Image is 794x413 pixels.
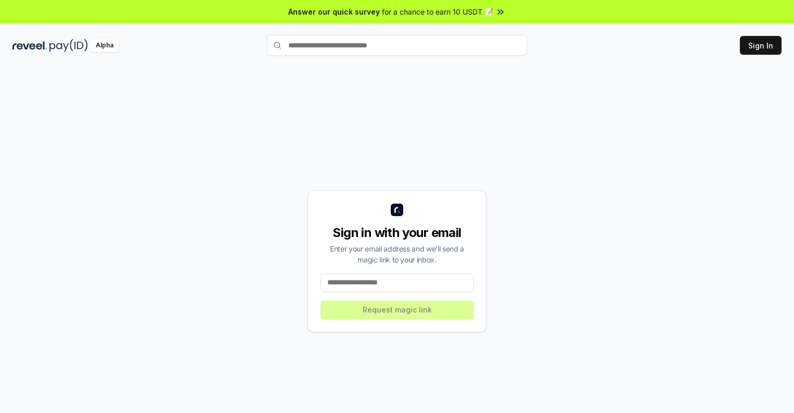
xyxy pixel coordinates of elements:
[391,204,403,216] img: logo_small
[382,6,493,17] span: for a chance to earn 10 USDT 📝
[321,243,473,265] div: Enter your email address and we’ll send a magic link to your inbox.
[288,6,380,17] span: Answer our quick survey
[12,39,47,52] img: reveel_dark
[90,39,119,52] div: Alpha
[49,39,88,52] img: pay_id
[740,36,782,55] button: Sign In
[321,224,473,241] div: Sign in with your email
